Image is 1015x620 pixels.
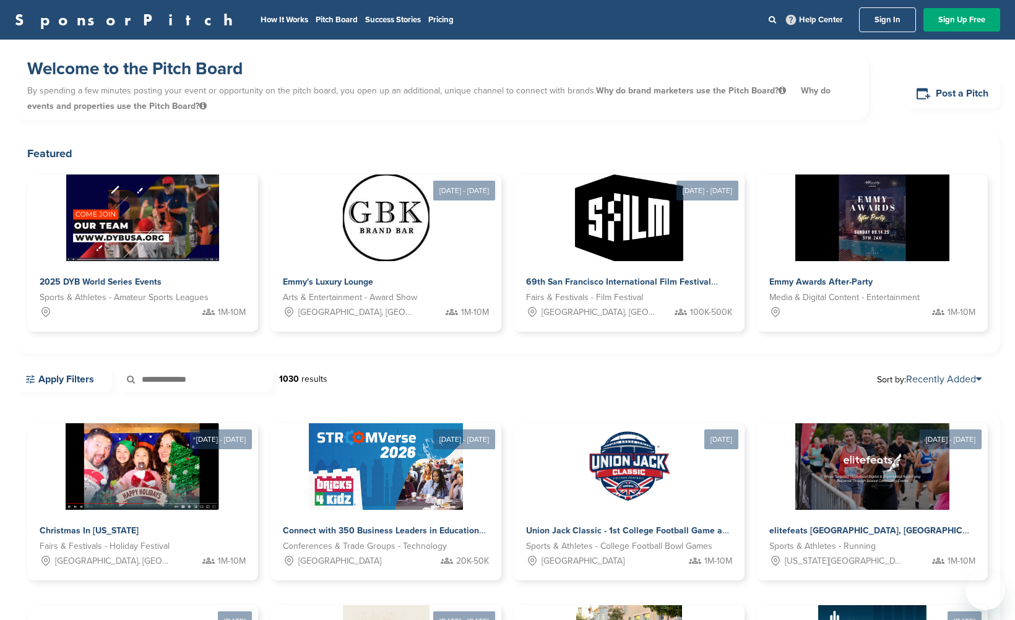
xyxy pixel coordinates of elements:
img: Sponsorpitch & [795,423,949,510]
span: 1M-10M [948,306,975,319]
span: 20K-50K [456,554,489,568]
span: 1M-10M [948,554,975,568]
span: [GEOGRAPHIC_DATA] [542,554,624,568]
a: Sign Up Free [923,8,1000,32]
div: [DATE] - [DATE] [190,429,252,449]
h2: Featured [27,145,988,162]
a: Success Stories [365,15,421,25]
h1: Welcome to the Pitch Board [27,58,857,80]
a: SponsorPitch [15,12,241,28]
img: Sponsorpitch & [66,174,219,261]
span: [US_STATE][GEOGRAPHIC_DATA], [GEOGRAPHIC_DATA] [785,554,903,568]
img: Sponsorpitch & [66,423,220,510]
a: [DATE] - [DATE] Sponsorpitch & Connect with 350 Business Leaders in Education | StroomVerse 2026 ... [270,403,501,580]
span: Conferences & Trade Groups - Technology [283,540,447,553]
a: Help Center [784,12,845,27]
span: Sort by: [877,374,982,384]
a: [DATE] Sponsorpitch & Union Jack Classic - 1st College Football Game at [GEOGRAPHIC_DATA] Sports ... [514,403,745,580]
span: 1M-10M [218,554,246,568]
span: [GEOGRAPHIC_DATA], [GEOGRAPHIC_DATA] [55,554,173,568]
span: Sports & Athletes - College Football Bowl Games [526,540,712,553]
iframe: Button to launch messaging window [965,570,1005,610]
span: Union Jack Classic - 1st College Football Game at [GEOGRAPHIC_DATA] [526,525,816,536]
span: Fairs & Festivals - Holiday Festival [40,540,170,553]
span: Arts & Entertainment - Award Show [283,291,417,304]
span: Fairs & Festivals - Film Festival [526,291,643,304]
span: [GEOGRAPHIC_DATA], [GEOGRAPHIC_DATA] [298,306,417,319]
a: Pricing [428,15,454,25]
span: Media & Digital Content - Entertainment [769,291,920,304]
img: Sponsorpitch & [586,423,673,510]
a: [DATE] - [DATE] Sponsorpitch & elitefeats [GEOGRAPHIC_DATA], [GEOGRAPHIC_DATA] and Northeast Even... [757,403,988,580]
span: 1M-10M [461,306,489,319]
a: [DATE] - [DATE] Sponsorpitch & 69th San Francisco International Film Festival Fairs & Festivals -... [514,155,745,332]
div: [DATE] [704,429,738,449]
img: Sponsorpitch & [795,174,949,261]
span: Why do brand marketers use the Pitch Board? [596,85,788,96]
div: [DATE] - [DATE] [920,429,982,449]
span: 100K-500K [690,306,732,319]
span: Christmas In [US_STATE] [40,525,139,536]
span: Connect with 350 Business Leaders in Education | StroomVerse 2026 [283,525,560,536]
span: Sports & Athletes - Amateur Sports Leagues [40,291,209,304]
a: Recently Added [906,373,982,385]
div: [DATE] - [DATE] [433,429,495,449]
img: Sponsorpitch & [575,174,683,261]
a: Sponsorpitch & Emmy Awards After-Party Media & Digital Content - Entertainment 1M-10M [757,174,988,332]
span: 69th San Francisco International Film Festival [526,277,711,287]
strong: 1030 [279,374,299,384]
span: Emmy Awards After-Party [769,277,873,287]
a: [DATE] - [DATE] Sponsorpitch & Emmy's Luxury Lounge Arts & Entertainment - Award Show [GEOGRAPHIC... [270,155,501,332]
div: [DATE] - [DATE] [433,181,495,200]
span: 1M-10M [218,306,246,319]
a: Sponsorpitch & 2025 DYB World Series Events Sports & Athletes - Amateur Sports Leagues 1M-10M [27,174,258,332]
img: Sponsorpitch & [343,174,430,261]
a: Sign In [859,7,916,32]
span: 2025 DYB World Series Events [40,277,162,287]
a: Apply Filters [15,366,112,392]
a: How It Works [261,15,308,25]
span: Emmy's Luxury Lounge [283,277,373,287]
a: Pitch Board [316,15,358,25]
span: [GEOGRAPHIC_DATA], [GEOGRAPHIC_DATA] [542,306,660,319]
div: [DATE] - [DATE] [676,181,738,200]
img: Sponsorpitch & [309,423,463,510]
span: results [301,374,327,384]
span: Sports & Athletes - Running [769,540,876,553]
a: [DATE] - [DATE] Sponsorpitch & Christmas In [US_STATE] Fairs & Festivals - Holiday Festival [GEOG... [27,403,258,580]
p: By spending a few minutes posting your event or opportunity on the pitch board, you open up an ad... [27,80,857,117]
span: [GEOGRAPHIC_DATA] [298,554,381,568]
a: Post a Pitch [906,79,1000,109]
span: 1M-10M [704,554,732,568]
